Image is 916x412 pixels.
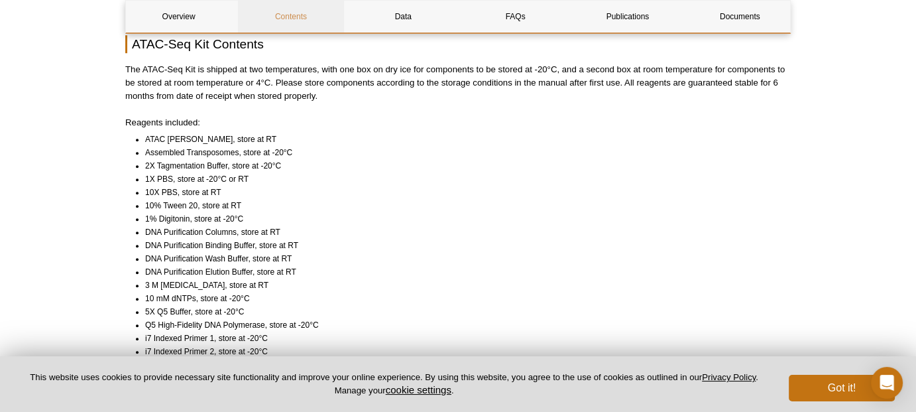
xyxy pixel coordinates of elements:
[125,116,791,129] p: Reagents included:
[789,375,895,401] button: Got it!
[145,345,779,358] li: i7 Indexed Primer 2, store at -20°C
[238,1,343,33] a: Contents
[145,172,779,186] li: 1X PBS, store at -20°C or RT
[145,252,779,265] li: DNA Purification Wash Buffer, store at RT
[145,318,779,332] li: Q5 High-Fidelity DNA Polymerase, store at -20°C
[575,1,680,33] a: Publications
[125,63,791,103] p: The ATAC-Seq Kit is shipped at two temperatures, with one box on dry ice for components to be sto...
[145,199,779,212] li: 10% Tween 20, store at RT
[145,133,779,146] li: ATAC [PERSON_NAME], store at RT
[21,372,767,397] p: This website uses cookies to provide necessary site functionality and improve your online experie...
[145,305,779,318] li: 5X Q5 Buffer, store at -20°C
[351,1,456,33] a: Data
[145,265,779,279] li: DNA Purification Elution Buffer, store at RT
[871,367,903,399] div: Open Intercom Messenger
[463,1,568,33] a: FAQs
[126,1,231,33] a: Overview
[145,332,779,345] li: i7 Indexed Primer 1, store at -20°C
[145,239,779,252] li: DNA Purification Binding Buffer, store at RT
[145,212,779,226] li: 1% Digitonin, store at -20°C
[145,226,779,239] li: DNA Purification Columns, store at RT
[145,292,779,305] li: 10 mM dNTPs, store at -20°C
[386,384,451,395] button: cookie settings
[687,1,793,33] a: Documents
[145,186,779,199] li: 10X PBS, store at RT
[145,279,779,292] li: 3 M [MEDICAL_DATA], store at RT
[702,372,756,382] a: Privacy Policy
[125,35,791,53] h2: ATAC-Seq Kit Contents
[145,159,779,172] li: 2X Tagmentation Buffer, store at -20°C
[145,146,779,159] li: Assembled Transposomes, store at -20°C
